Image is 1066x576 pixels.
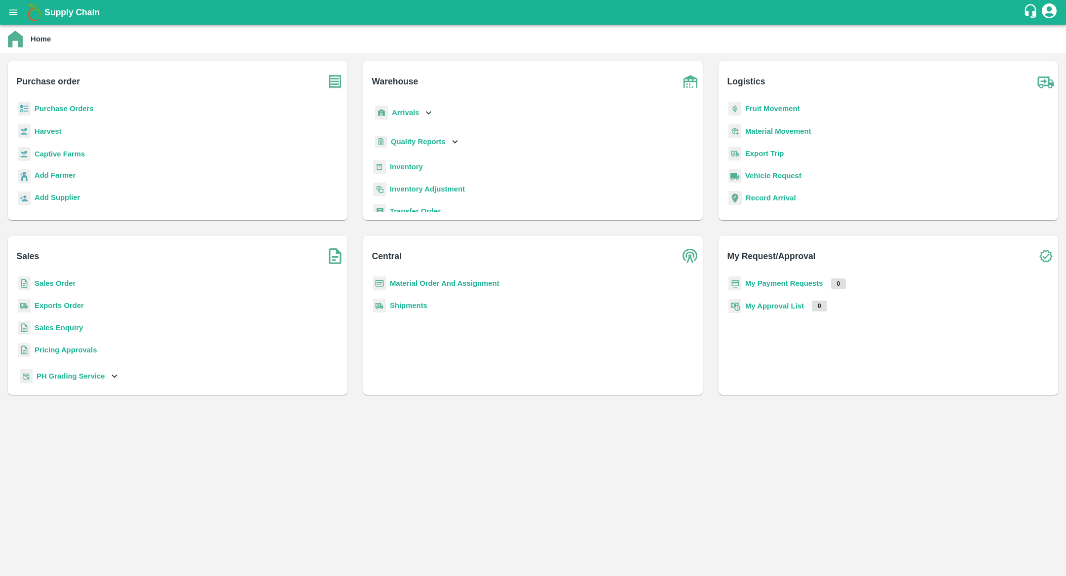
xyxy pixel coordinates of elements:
img: warehouse [678,69,703,94]
a: Inventory [390,163,423,171]
a: Supply Chain [44,5,1023,19]
a: Exports Order [35,302,84,309]
a: Shipments [390,302,427,309]
img: fruit [728,102,741,116]
img: whTransfer [373,204,386,219]
a: Record Arrival [746,194,796,202]
img: whInventory [373,160,386,174]
img: sales [18,321,31,335]
img: logo [25,2,44,22]
img: inventory [373,182,386,196]
b: Add Farmer [35,171,76,179]
a: Harvest [35,127,61,135]
b: Home [31,35,51,43]
p: 0 [831,278,846,289]
img: check [1033,244,1058,269]
div: customer-support [1023,3,1040,21]
div: account of current user [1040,2,1058,23]
img: whTracker [20,369,33,384]
img: material [728,124,741,139]
img: soSales [323,244,347,269]
div: PH Grading Service [18,365,120,387]
b: Warehouse [372,75,419,88]
a: Transfer Order [390,207,441,215]
img: reciept [18,102,31,116]
a: Sales Enquiry [35,324,83,332]
a: Vehicle Request [745,172,801,180]
b: Sales [17,249,39,263]
a: Pricing Approvals [35,346,97,354]
img: shipments [18,299,31,313]
a: Purchase Orders [35,105,94,113]
a: Inventory Adjustment [390,185,465,193]
a: Material Movement [745,127,811,135]
div: Arrivals [373,102,434,124]
img: centralMaterial [373,276,386,291]
img: shipments [373,299,386,313]
img: delivery [728,147,741,161]
p: 0 [812,301,827,311]
img: central [678,244,703,269]
a: Add Farmer [35,170,76,183]
b: My Request/Approval [727,249,816,263]
img: recordArrival [728,191,742,205]
b: PH Grading Service [37,372,105,380]
img: farmer [18,169,31,184]
img: harvest [18,124,31,139]
img: home [8,31,23,47]
img: supplier [18,192,31,206]
img: harvest [18,147,31,161]
a: Material Order And Assignment [390,279,499,287]
div: Quality Reports [373,132,460,152]
a: My Approval List [745,302,804,310]
img: qualityReport [375,136,387,148]
img: sales [18,276,31,291]
a: Export Trip [745,150,784,157]
a: Fruit Movement [745,105,800,113]
img: vehicle [728,169,741,183]
a: Sales Order [35,279,76,287]
b: Quality Reports [391,138,446,146]
img: whArrival [375,106,388,120]
img: approval [728,299,741,313]
button: open drawer [2,1,25,24]
img: truck [1033,69,1058,94]
a: Captive Farms [35,150,85,158]
img: sales [18,343,31,357]
img: payment [728,276,741,291]
b: Add Supplier [35,193,80,201]
a: My Payment Requests [745,279,823,287]
b: Central [372,249,402,263]
a: Add Supplier [35,192,80,205]
img: purchase [323,69,347,94]
b: Supply Chain [44,7,100,17]
b: Logistics [727,75,765,88]
b: Purchase order [17,75,80,88]
b: Arrivals [392,109,419,116]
